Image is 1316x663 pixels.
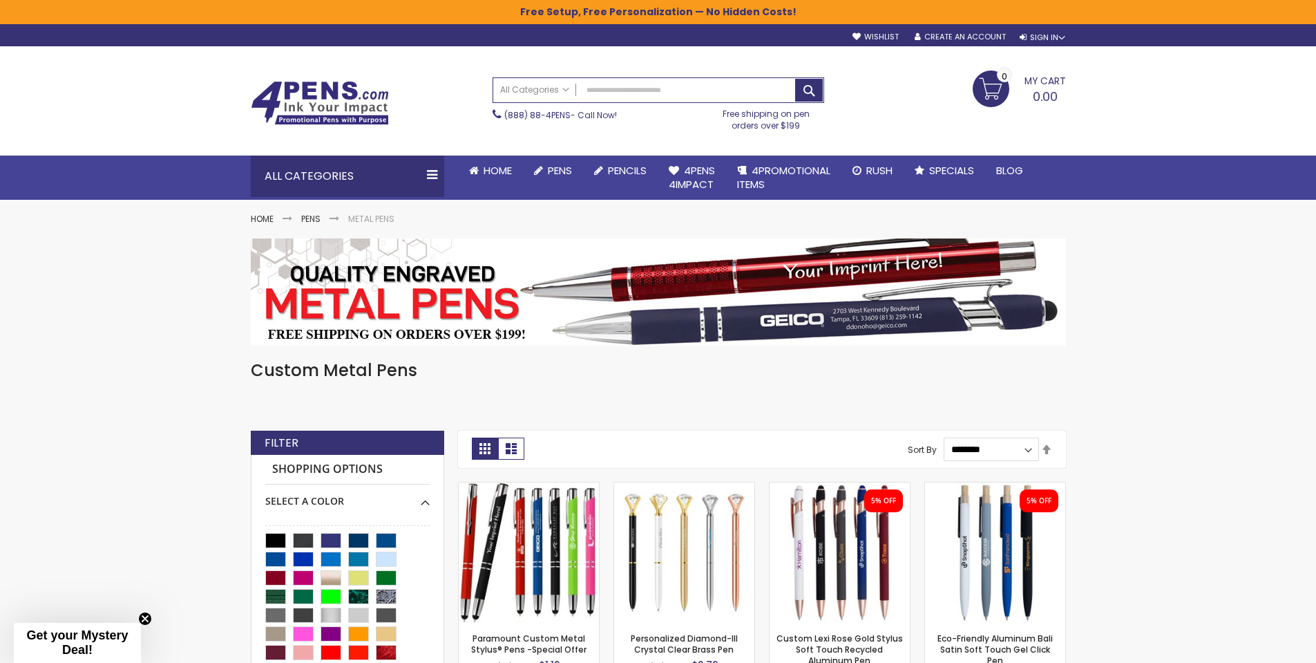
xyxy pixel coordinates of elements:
[726,156,841,200] a: 4PROMOTIONALITEMS
[459,482,599,494] a: Paramount Custom Metal Stylus® Pens -Special Offer
[251,359,1066,382] h1: Custom Metal Pens
[1027,496,1051,506] div: 5% OFF
[614,482,754,494] a: Personalized Diamond-III Crystal Clear Brass Pen
[348,213,394,225] strong: Metal Pens
[669,163,715,192] span: 4Pens 4impact
[631,633,738,655] a: Personalized Diamond-III Crystal Clear Brass Pen
[265,455,430,485] strong: Shopping Options
[301,213,321,225] a: Pens
[265,436,298,451] strong: Filter
[737,163,830,192] span: 4PROMOTIONAL ITEMS
[251,239,1066,346] img: Metal Pens
[523,156,583,186] a: Pens
[548,163,572,178] span: Pens
[500,84,569,95] span: All Categories
[973,71,1066,105] a: 0.00 0
[658,156,726,200] a: 4Pens4impact
[985,156,1034,186] a: Blog
[251,81,389,125] img: 4Pens Custom Pens and Promotional Products
[484,163,512,178] span: Home
[504,109,617,121] span: - Call Now!
[471,633,587,655] a: Paramount Custom Metal Stylus® Pens -Special Offer
[265,485,430,508] div: Select A Color
[852,32,899,42] a: Wishlist
[1002,70,1007,83] span: 0
[925,483,1065,623] img: Eco-Friendly Aluminum Bali Satin Soft Touch Gel Click Pen
[14,623,141,663] div: Get your Mystery Deal!Close teaser
[866,163,893,178] span: Rush
[841,156,904,186] a: Rush
[504,109,571,121] a: (888) 88-4PENS
[458,156,523,186] a: Home
[770,482,910,494] a: Custom Lexi Rose Gold Stylus Soft Touch Recycled Aluminum Pen
[1020,32,1065,43] div: Sign In
[925,482,1065,494] a: Eco-Friendly Aluminum Bali Satin Soft Touch Gel Click Pen
[614,483,754,623] img: Personalized Diamond-III Crystal Clear Brass Pen
[459,483,599,623] img: Paramount Custom Metal Stylus® Pens -Special Offer
[871,496,896,506] div: 5% OFF
[251,156,444,197] div: All Categories
[138,612,152,626] button: Close teaser
[770,483,910,623] img: Custom Lexi Rose Gold Stylus Soft Touch Recycled Aluminum Pen
[996,163,1023,178] span: Blog
[708,103,824,131] div: Free shipping on pen orders over $199
[26,628,128,657] span: Get your Mystery Deal!
[915,32,1006,42] a: Create an Account
[904,156,985,186] a: Specials
[908,443,937,455] label: Sort By
[1033,88,1058,105] span: 0.00
[929,163,974,178] span: Specials
[251,213,274,225] a: Home
[493,78,576,101] a: All Categories
[608,163,647,178] span: Pencils
[583,156,658,186] a: Pencils
[472,438,498,460] strong: Grid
